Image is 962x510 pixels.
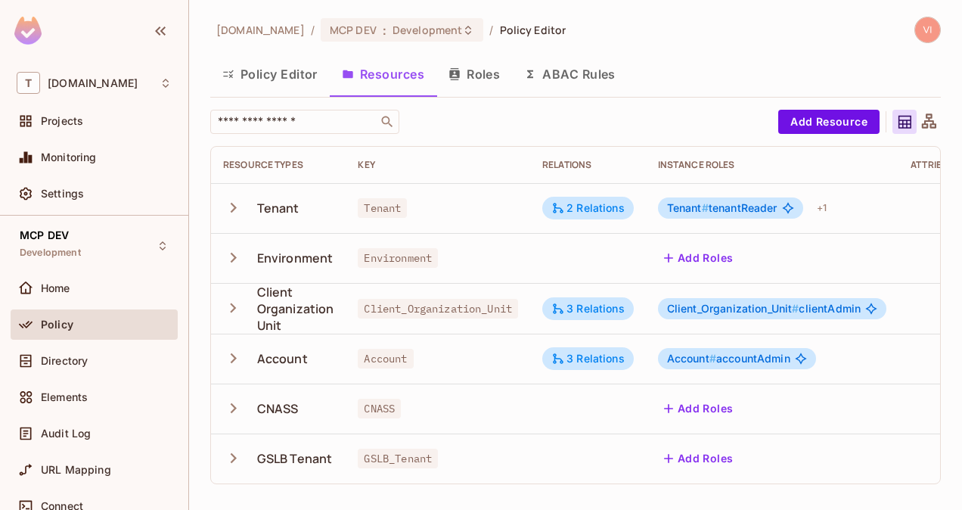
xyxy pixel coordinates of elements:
button: Add Roles [658,396,740,421]
span: Policy Editor [500,23,566,37]
div: Environment [257,250,334,266]
div: CNASS [257,400,299,417]
div: Tenant [257,200,299,216]
span: accountAdmin [667,353,790,365]
button: Policy Editor [210,55,330,93]
div: + 1 [811,196,833,220]
div: 3 Relations [551,302,625,316]
img: vijay.chirivolu1@t-mobile.com [915,17,940,42]
span: Monitoring [41,151,97,163]
div: Resource Types [223,159,334,171]
img: SReyMgAAAABJRU5ErkJggg== [14,17,42,45]
div: Instance roles [658,159,886,171]
span: Workspace: t-mobile.com [48,77,138,89]
button: Add Roles [658,246,740,270]
span: Development [393,23,462,37]
span: Directory [41,355,88,367]
button: Add Resource [778,110,880,134]
span: # [709,352,716,365]
span: Tenant [358,198,407,218]
span: # [702,201,709,214]
span: GSLB_Tenant [358,449,438,468]
span: Environment [358,248,438,268]
div: 3 Relations [551,352,625,365]
span: Home [41,282,70,294]
span: Settings [41,188,84,200]
span: Projects [41,115,83,127]
span: CNASS [358,399,401,418]
span: : [382,24,387,36]
span: Account [358,349,413,369]
li: / [489,23,493,37]
span: URL Mapping [41,464,111,476]
div: GSLB Tenant [257,450,333,467]
span: Account [667,352,716,365]
div: Relations [542,159,634,171]
span: MCP DEV [330,23,377,37]
span: Elements [41,391,88,403]
button: ABAC Rules [512,55,628,93]
span: Policy [41,319,73,331]
div: Key [358,159,518,171]
div: Account [257,350,308,367]
span: Client_Organization_Unit [358,299,518,319]
span: # [792,302,799,315]
button: Roles [436,55,512,93]
button: Add Roles [658,446,740,471]
li: / [311,23,315,37]
button: Resources [330,55,436,93]
div: 2 Relations [551,201,625,215]
span: Audit Log [41,428,91,440]
div: Client Organization Unit [257,284,334,334]
span: the active workspace [216,23,305,37]
span: Client_Organization_Unit [667,302,799,315]
span: Tenant [667,201,709,214]
span: Development [20,247,81,259]
span: tenantReader [667,202,777,214]
span: T [17,72,40,94]
span: MCP DEV [20,229,69,241]
span: clientAdmin [667,303,861,315]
